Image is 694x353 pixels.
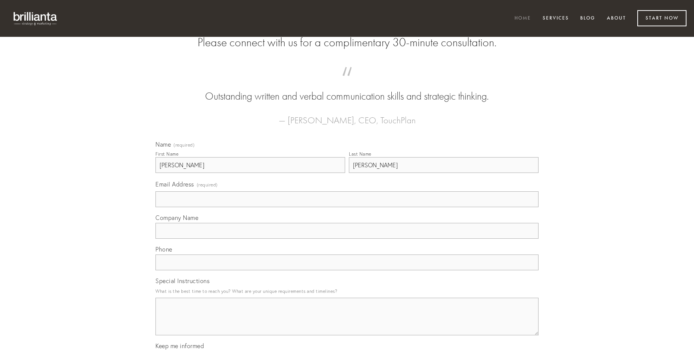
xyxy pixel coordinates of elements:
[637,10,686,26] a: Start Now
[155,342,204,350] span: Keep me informed
[8,8,64,29] img: brillianta - research, strategy, marketing
[510,12,536,25] a: Home
[155,141,171,148] span: Name
[167,104,527,128] figcaption: — [PERSON_NAME], CEO, TouchPlan
[155,277,210,285] span: Special Instructions
[575,12,600,25] a: Blog
[155,214,198,221] span: Company Name
[349,151,371,157] div: Last Name
[155,286,539,296] p: What is the best time to reach you? What are your unique requirements and timelines?
[197,180,218,190] span: (required)
[173,143,195,147] span: (required)
[155,245,172,253] span: Phone
[538,12,574,25] a: Services
[602,12,631,25] a: About
[167,74,527,104] blockquote: Outstanding written and verbal communication skills and strategic thinking.
[155,180,194,188] span: Email Address
[155,35,539,50] h2: Please connect with us for a complimentary 30-minute consultation.
[155,151,178,157] div: First Name
[167,74,527,89] span: “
